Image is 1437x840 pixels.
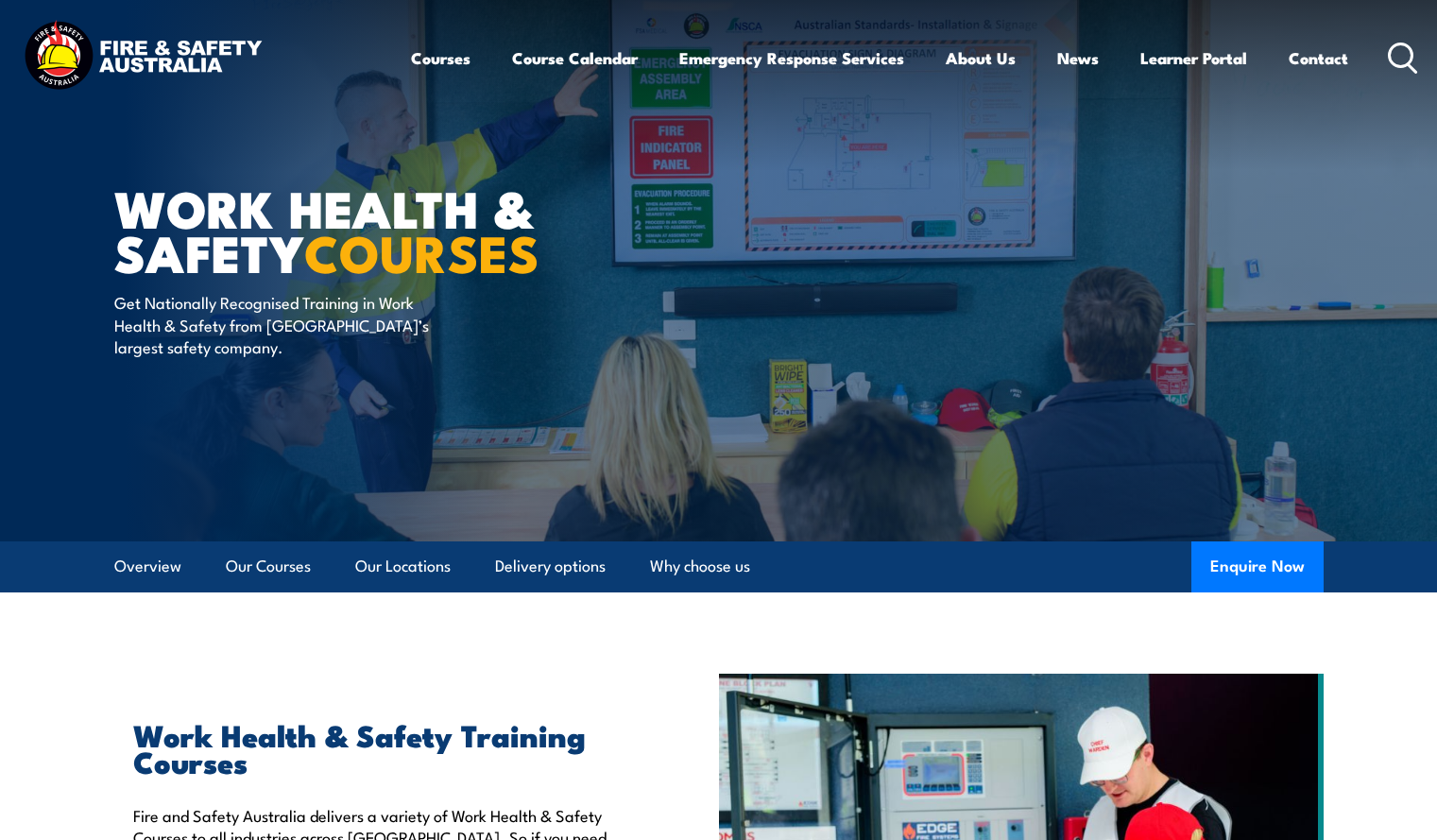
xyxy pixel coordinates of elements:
[1057,33,1099,83] a: News
[304,212,539,290] strong: COURSES
[512,33,638,83] a: Course Calendar
[114,291,459,357] p: Get Nationally Recognised Training in Work Health & Safety from [GEOGRAPHIC_DATA]’s largest safet...
[495,541,606,591] a: Delivery options
[114,185,581,273] h1: Work Health & Safety
[114,541,181,591] a: Overview
[1140,33,1247,83] a: Learner Portal
[355,541,451,591] a: Our Locations
[133,721,632,774] h2: Work Health & Safety Training Courses
[1191,541,1324,592] button: Enquire Now
[1289,33,1348,83] a: Contact
[226,541,311,591] a: Our Courses
[946,33,1016,83] a: About Us
[679,33,904,83] a: Emergency Response Services
[411,33,470,83] a: Courses
[650,541,750,591] a: Why choose us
